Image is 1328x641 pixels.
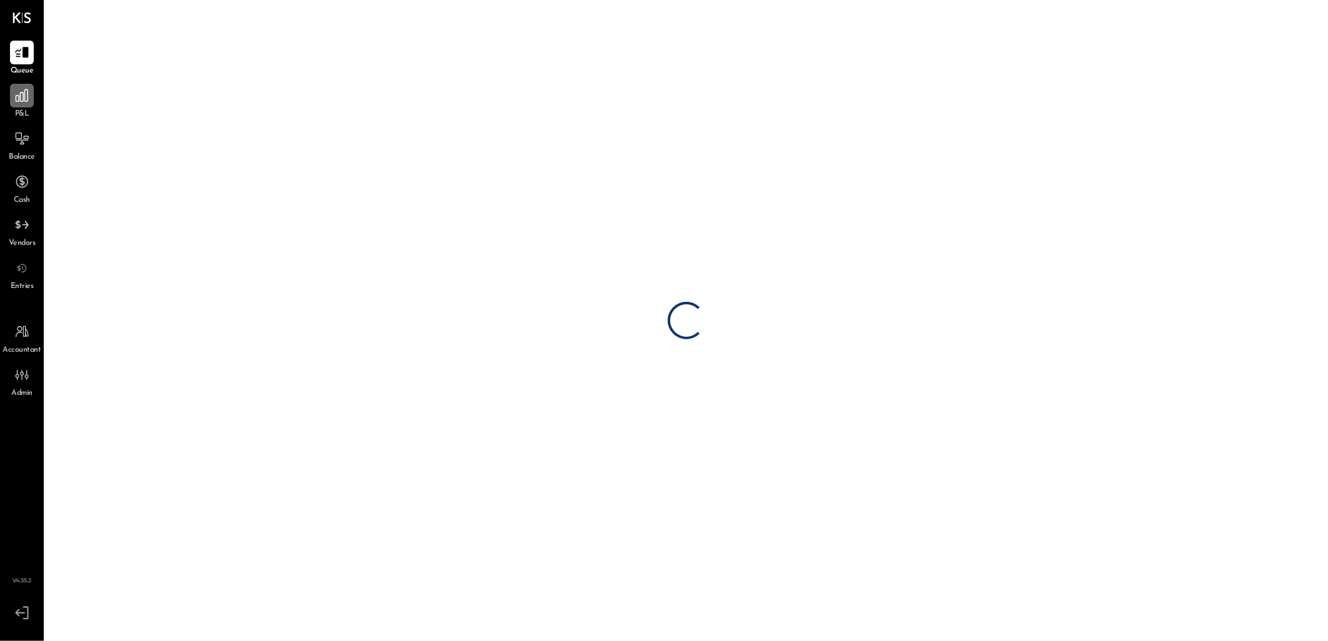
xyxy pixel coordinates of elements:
a: P&L [1,84,43,120]
span: Cash [14,195,30,206]
span: Admin [11,388,33,399]
span: Entries [11,281,34,292]
a: Vendors [1,213,43,249]
span: Accountant [3,345,41,356]
span: Balance [9,152,35,163]
span: P&L [15,109,29,120]
a: Admin [1,363,43,399]
a: Accountant [1,320,43,356]
a: Queue [1,41,43,77]
span: Vendors [9,238,36,249]
a: Entries [1,256,43,292]
span: Queue [11,66,34,77]
a: Cash [1,170,43,206]
a: Balance [1,127,43,163]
